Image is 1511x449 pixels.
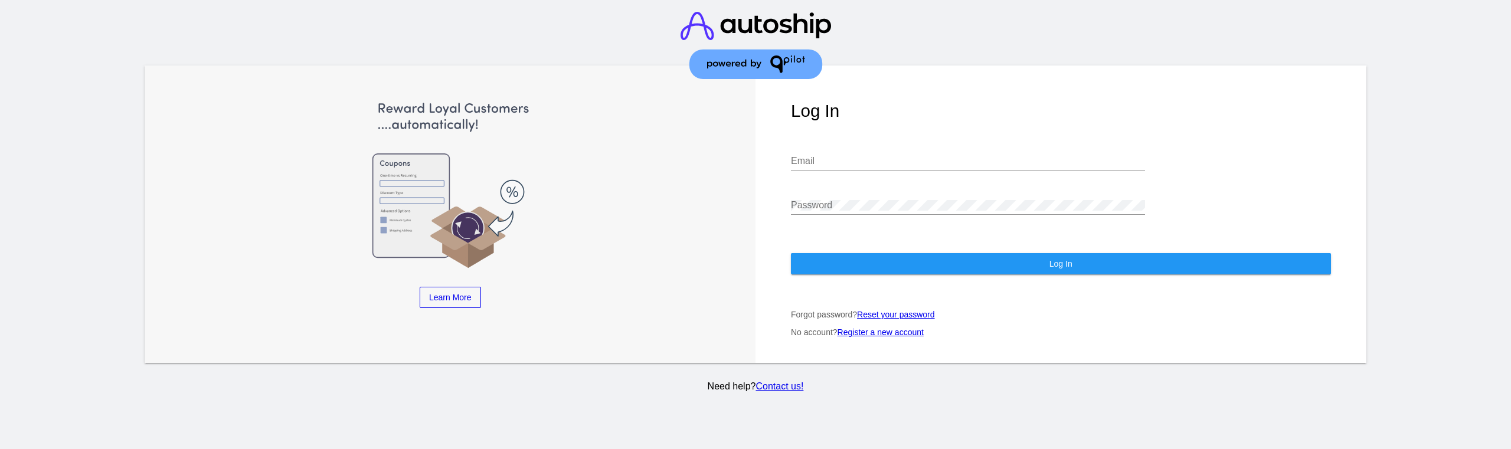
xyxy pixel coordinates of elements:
[1049,259,1072,268] span: Log In
[791,310,1331,319] p: Forgot password?
[420,287,481,308] a: Learn More
[857,310,935,319] a: Reset your password
[791,327,1331,337] p: No account?
[755,381,803,391] a: Contact us!
[791,101,1331,121] h1: Log In
[838,327,924,337] a: Register a new account
[791,253,1331,274] button: Log In
[791,156,1145,166] input: Email
[143,381,1368,392] p: Need help?
[429,293,472,302] span: Learn More
[181,101,721,269] img: Apply Coupons Automatically to Scheduled Orders with QPilot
